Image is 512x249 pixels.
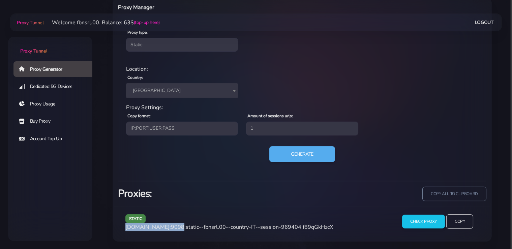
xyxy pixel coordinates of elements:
input: copy all to clipboard [422,187,486,201]
a: Proxy Usage [13,96,98,112]
span: Proxy Tunnel [17,20,43,26]
div: Location: [122,65,482,73]
label: Copy format: [127,113,151,119]
label: Country: [127,74,143,81]
label: Amount of sessions urls: [247,113,293,119]
a: Proxy Tunnel [16,17,43,28]
span: [DOMAIN_NAME]:9098:static--fbnsrl.00--country-IT--session-969404:f89qGkHzcX [125,223,333,231]
a: Dedicated 5G Devices [13,79,98,94]
a: Buy Proxy [13,114,98,129]
span: Italy [130,86,234,95]
a: (top-up here) [134,19,160,26]
h3: Proxies: [118,187,298,200]
input: Check Proxy [402,215,445,228]
a: Logout [475,16,494,29]
iframe: Webchat Widget [479,216,504,241]
div: Proxy Settings: [122,103,482,112]
span: Proxy Tunnel [20,48,47,54]
a: Account Top Up [13,131,98,147]
span: Italy [126,83,238,98]
button: Generate [269,146,335,162]
a: Proxy Generator [13,61,98,77]
span: static [125,214,146,223]
li: Welcome fbnsrl.00. Balance: 63$ [44,19,160,27]
a: Proxy Tunnel [8,37,92,55]
input: Copy [446,214,473,229]
label: Proxy type: [127,29,148,35]
h6: Proxy Manager [118,3,330,12]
